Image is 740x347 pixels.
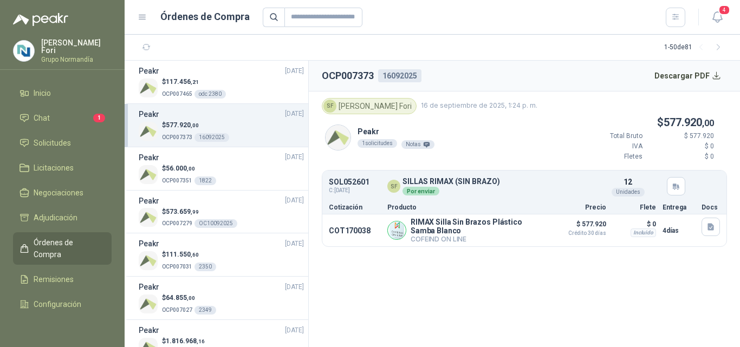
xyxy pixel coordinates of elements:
p: Docs [702,204,720,211]
a: Configuración [13,294,112,315]
div: Notas [401,140,434,149]
a: Manuales y ayuda [13,319,112,339]
img: Company Logo [139,122,158,141]
div: odc 2380 [194,90,226,99]
p: Producto [387,204,546,211]
a: Inicio [13,83,112,103]
a: Peakr[DATE] Company Logo$117.456,21OCP007465odc 2380 [139,65,304,99]
span: Remisiones [34,273,74,285]
span: [DATE] [285,325,304,336]
span: ,00 [187,166,195,172]
a: Remisiones [13,269,112,290]
p: $ 0 [613,218,656,231]
a: Adjudicación [13,207,112,228]
span: C: [DATE] [329,186,369,195]
button: Descargar PDF [648,65,728,87]
p: Flete [613,204,656,211]
button: 4 [707,8,727,27]
a: Peakr[DATE] Company Logo$56.000,00OCP0073511822 [139,152,304,186]
div: 1822 [194,176,216,185]
img: Company Logo [139,251,158,270]
div: 1 - 50 de 81 [664,39,727,56]
span: ,00 [191,122,199,128]
p: COFEIND ON LINE [411,235,546,243]
span: 111.550 [166,251,199,258]
img: Company Logo [326,125,350,150]
p: [PERSON_NAME] Fori [41,39,112,54]
span: ,00 [702,118,714,128]
span: ,21 [191,79,199,85]
div: 1 solicitudes [358,139,397,148]
span: 577.920 [664,116,714,129]
div: SF [387,180,400,193]
p: COT170038 [329,226,381,235]
h3: Peakr [139,238,159,250]
span: 573.659 [166,208,199,215]
img: Logo peakr [13,13,68,26]
span: OCP007279 [162,220,192,226]
a: Peakr[DATE] Company Logo$573.659,99OCP007279OC10092025 [139,195,304,229]
span: [DATE] [285,195,304,206]
img: Company Logo [139,208,158,227]
span: [DATE] [285,239,304,249]
p: IVA [577,141,642,152]
a: Peakr[DATE] Company Logo$577.920,00OCP00737316092025 [139,108,304,142]
a: Peakr[DATE] Company Logo$111.550,60OCP0070312350 [139,238,304,272]
p: Grupo Normandía [41,56,112,63]
h2: OCP007373 [322,68,374,83]
span: Chat [34,112,50,124]
p: SILLAS RIMAX (SIN BRAZO) [403,178,500,186]
span: [DATE] [285,282,304,292]
span: Licitaciones [34,162,74,174]
p: Total Bruto [577,131,642,141]
span: [DATE] [285,109,304,119]
span: Órdenes de Compra [34,237,101,260]
div: OC10092025 [194,219,237,228]
span: Crédito 30 días [552,231,606,236]
p: $ 0 [649,141,714,152]
a: Chat1 [13,108,112,128]
img: Company Logo [388,221,406,239]
span: ,16 [197,338,205,344]
span: Configuración [34,298,81,310]
h3: Peakr [139,65,159,77]
img: Company Logo [139,294,158,313]
span: Adjudicación [34,212,77,224]
p: $ [162,163,216,174]
div: Unidades [612,188,645,197]
p: SOL052601 [329,178,369,186]
p: Peakr [358,126,434,138]
p: $ [162,207,237,217]
h3: Peakr [139,324,159,336]
span: [DATE] [285,66,304,76]
div: [PERSON_NAME] Fori [322,98,417,114]
p: $ [162,336,216,346]
a: Peakr[DATE] Company Logo$64.855,00OCP0070272349 [139,281,304,315]
p: Entrega [663,204,695,211]
img: Company Logo [14,41,34,61]
h3: Peakr [139,281,159,293]
span: 1 [93,114,105,122]
div: SF [323,100,336,113]
span: OCP007373 [162,134,192,140]
h3: Peakr [139,108,159,120]
span: OCP007031 [162,264,192,270]
p: $ 0 [649,152,714,162]
span: Inicio [34,87,51,99]
span: 56.000 [166,165,195,172]
p: $ [162,77,226,87]
span: OCP007027 [162,307,192,313]
p: RIMAX Silla Sin Brazos Plástico Samba Blanco [411,218,546,235]
div: 2350 [194,263,216,271]
span: [DATE] [285,152,304,162]
a: Solicitudes [13,133,112,153]
span: ,99 [191,209,199,215]
p: $ 577.920 [649,131,714,141]
p: $ [162,250,216,260]
img: Company Logo [139,165,158,184]
a: Licitaciones [13,158,112,178]
span: 1.816.968 [166,337,205,345]
span: 577.920 [166,121,199,129]
p: $ [162,120,229,130]
p: Cotización [329,204,381,211]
